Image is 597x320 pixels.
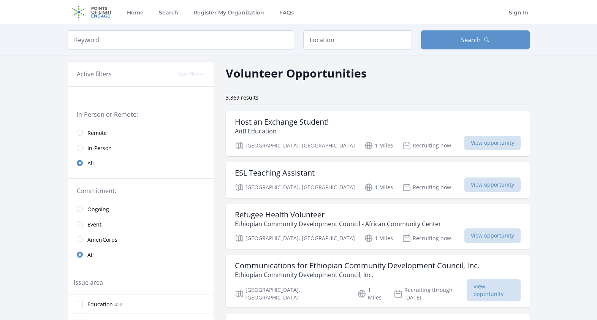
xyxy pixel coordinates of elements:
[87,301,113,308] span: Education
[87,144,112,152] span: In-Person
[87,221,101,228] span: Event
[87,236,117,244] span: AmeriCorps
[226,162,530,198] a: ESL Teaching Assistant [GEOGRAPHIC_DATA], [GEOGRAPHIC_DATA] 1 Miles Recruiting now View opportunity
[175,71,204,78] button: Clear filters
[77,186,204,195] legend: Commitment:
[402,183,451,192] p: Recruiting now
[226,204,530,249] a: Refugee Health Volunteer Ethiopian Community Development Council - African Community Center [GEOG...
[235,168,315,177] h3: ESL Teaching Assistant
[235,141,355,150] p: [GEOGRAPHIC_DATA], [GEOGRAPHIC_DATA]
[77,70,112,79] h3: Active filters
[74,278,103,287] legend: Issue area
[226,255,530,307] a: Communications for Ethiopian Community Development Council, Inc. Ethiopian Community Development ...
[226,94,258,101] span: 3,369 results
[114,301,122,308] span: 422
[364,183,393,192] p: 1 Miles
[68,30,294,49] input: Keyword
[87,206,109,213] span: Ongoing
[68,140,214,155] a: In-Person
[402,141,451,150] p: Recruiting now
[235,286,348,301] p: [GEOGRAPHIC_DATA], [GEOGRAPHIC_DATA]
[87,129,107,137] span: Remote
[87,160,94,167] span: All
[68,217,214,232] a: Event
[461,35,481,44] span: Search
[235,234,355,243] p: [GEOGRAPHIC_DATA], [GEOGRAPHIC_DATA]
[68,201,214,217] a: Ongoing
[77,301,83,307] input: Education 422
[402,234,451,243] p: Recruiting now
[68,232,214,247] a: AmeriCorps
[226,65,367,82] h2: Volunteer Opportunities
[235,270,480,279] p: Ethiopian Community Development Council, Inc.
[226,111,530,156] a: Host an Exchange Student! AnB Education [GEOGRAPHIC_DATA], [GEOGRAPHIC_DATA] 1 Miles Recruiting n...
[364,141,393,150] p: 1 Miles
[235,117,329,127] h3: Host an Exchange Student!
[364,234,393,243] p: 1 Miles
[464,136,521,150] span: View opportunity
[68,125,214,140] a: Remote
[394,286,467,301] p: Recruiting through [DATE]
[68,155,214,171] a: All
[68,247,214,262] a: All
[235,210,441,219] h3: Refugee Health Volunteer
[303,30,412,49] input: Location
[464,177,521,192] span: View opportunity
[87,251,94,259] span: All
[235,127,329,136] p: AnB Education
[464,228,521,243] span: View opportunity
[467,279,521,301] span: View opportunity
[357,286,385,301] p: 1 Miles
[235,261,480,270] h3: Communications for Ethiopian Community Development Council, Inc.
[235,219,441,228] p: Ethiopian Community Development Council - African Community Center
[235,183,355,192] p: [GEOGRAPHIC_DATA], [GEOGRAPHIC_DATA]
[421,30,530,49] button: Search
[77,110,204,119] legend: In-Person or Remote:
